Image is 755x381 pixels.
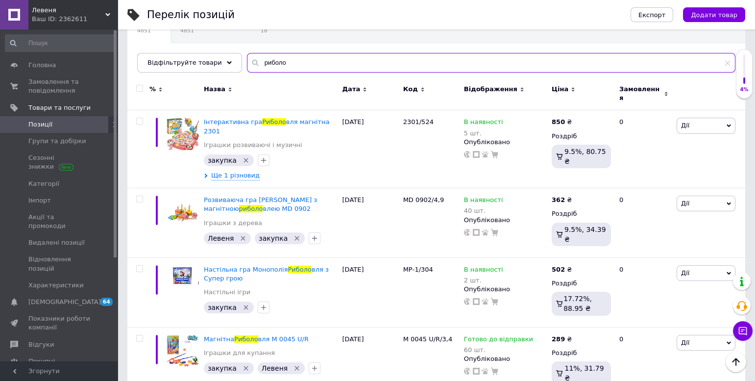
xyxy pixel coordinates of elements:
div: Игровые наборы для девочек [127,43,261,80]
span: Магнітна [204,335,234,343]
b: 362 [552,196,565,203]
div: 2 шт. [464,277,503,284]
div: Перелік позицій [147,10,235,20]
div: 4% [736,86,752,93]
span: Риболо [234,335,258,343]
svg: Видалити мітку [242,364,250,372]
a: Настільні ігри [204,288,250,297]
div: [DATE] [340,188,401,258]
img: Развивающая игра Геометрика с магнитной рыбалкой MD 0902 [167,196,199,228]
a: Розвиваюча гра [PERSON_NAME] з магнітноюриболовлею MD 0902 [204,196,317,212]
span: закупка [208,156,237,164]
span: закупка [259,234,288,242]
span: риболо [239,205,263,212]
span: 2301/524 [403,118,434,126]
div: 0 [613,110,674,188]
svg: Видалити мітку [239,234,247,242]
span: Назва [204,85,225,94]
span: 64 [100,298,113,306]
span: Левеня [32,6,105,15]
span: Акції та промокоди [28,213,91,230]
span: 4851 [137,27,151,34]
svg: Видалити мітку [242,156,250,164]
span: Левеня [208,234,234,242]
span: Дата [342,85,361,94]
span: 17.72%, 88.95 ₴ [563,295,592,312]
div: Роздріб [552,279,611,288]
span: Головна [28,61,56,70]
span: Інтерактивна гра [204,118,262,126]
span: Код [403,85,418,94]
div: ₴ [552,196,572,204]
a: Іграшки для купання [204,349,275,357]
span: Готово до відправки [464,335,533,346]
span: [DEMOGRAPHIC_DATA] [28,298,101,306]
span: Експорт [638,11,666,19]
div: Опубліковано [464,355,547,363]
div: Опубліковано [464,216,547,225]
span: % [149,85,156,94]
button: Чат з покупцем [733,321,753,341]
span: В наявності [464,118,503,128]
span: В наявності [464,266,503,276]
a: Інтерактивна граРиболовля магнітна 2301 [204,118,330,134]
div: 0 [613,257,674,327]
span: Риболо [288,266,312,273]
div: Опубліковано [464,138,547,147]
img: Интерактивная игра Рыбалка магнитная 2301 [167,118,199,150]
span: Розвиваюча гра [PERSON_NAME] з магнітною [204,196,317,212]
svg: Видалити мітку [242,304,250,311]
span: вля з Супер грою [204,266,329,282]
b: 289 [552,335,565,343]
span: влею MD 0902 [263,205,311,212]
span: Дії [681,200,689,207]
span: Левеня [262,364,288,372]
span: Настільна гра Монополія [204,266,288,273]
div: Опубліковано [464,285,547,294]
span: Дії [681,122,689,129]
a: Настільна гра МонополіяРиболовля з Супер грою [204,266,329,282]
b: 502 [552,266,565,273]
div: 5 шт. [464,129,503,137]
img: Мангнитная Рыбалка M 0045 U/R [167,335,199,367]
span: Категорії [28,179,59,188]
div: [DATE] [340,257,401,327]
span: 18 [261,27,291,34]
button: Експорт [631,7,674,22]
span: Відгуки [28,340,54,349]
b: 850 [552,118,565,126]
span: Дії [681,339,689,346]
div: Роздріб [552,349,611,357]
span: Дії [681,269,689,277]
span: Показники роботи компанії [28,314,91,332]
button: Наверх [726,352,746,372]
span: Позиції [28,120,52,129]
div: 60 шт. [464,346,533,354]
span: Додати товар [691,11,737,19]
div: ₴ [552,335,572,344]
span: Ще 1 різновид [211,171,260,180]
span: Товари та послуги [28,103,91,112]
span: Характеристики [28,281,84,290]
span: вля магнітна 2301 [204,118,330,134]
div: 40 шт. [464,207,503,214]
div: 0 [613,188,674,258]
span: Групи та добірки [28,137,86,146]
span: закупка [208,364,237,372]
div: ₴ [552,118,572,127]
a: Іграшки з дерева [204,219,262,228]
span: Замовлення [619,85,661,102]
input: Пошук по назві позиції, артикулу і пошуковим запитам [247,53,735,73]
span: 9.5%, 34.39 ₴ [564,226,606,243]
div: Ваш ID: 2362611 [32,15,118,24]
span: закупка [208,304,237,311]
div: [DATE] [340,110,401,188]
span: Ціна [552,85,568,94]
input: Пошук [5,34,116,52]
svg: Видалити мітку [293,234,301,242]
img: Настольная игра Монополия Рыбалка с Супер Игрой [167,265,199,286]
span: MD 0902/4,9 [403,196,444,203]
span: МР-1/304 [403,266,433,273]
button: Додати товар [683,7,745,22]
div: Роздріб [552,209,611,218]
